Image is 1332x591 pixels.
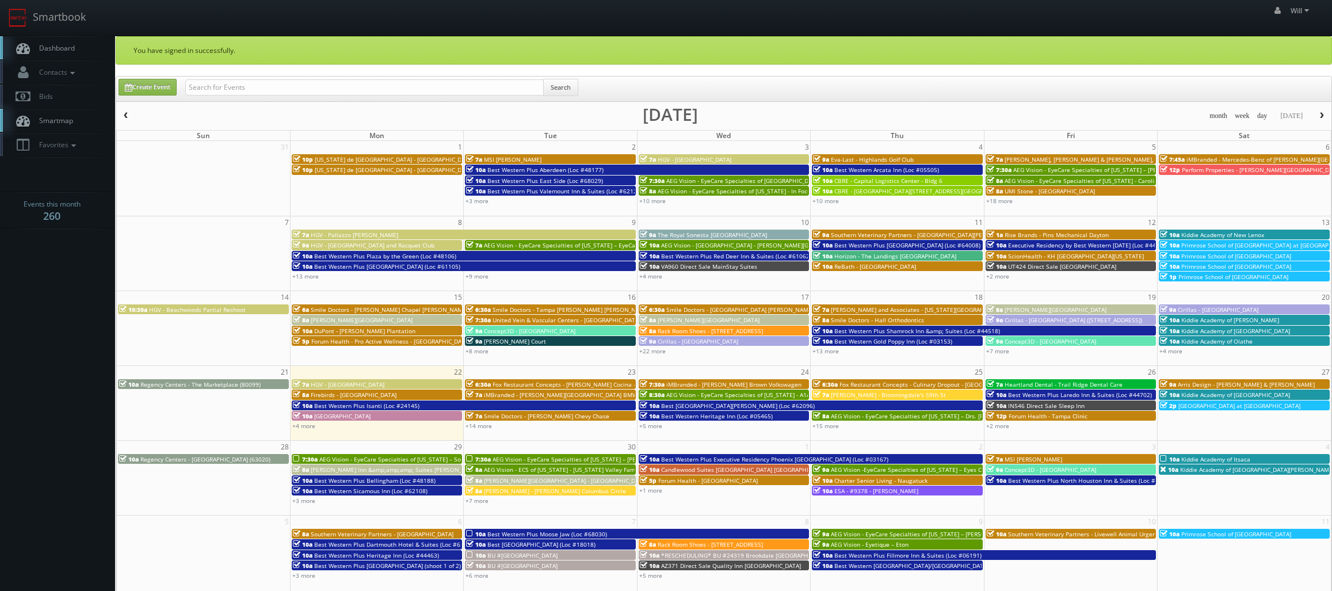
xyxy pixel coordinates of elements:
[640,306,665,314] span: 6:30a
[311,231,398,239] span: HGV - Pallazzo [PERSON_NAME]
[466,551,486,559] span: 10a
[1008,391,1152,399] span: Best Western Plus Laredo Inn & Suites (Loc #44702)
[834,187,1018,195] span: CBRE - [GEOGRAPHIC_DATA][STREET_ADDRESS][GEOGRAPHIC_DATA]
[1178,380,1315,388] span: Arris Design - [PERSON_NAME] & [PERSON_NAME]
[640,187,656,195] span: 8a
[812,347,839,355] a: +13 more
[987,241,1006,249] span: 10a
[640,262,659,270] span: 10a
[813,466,829,474] span: 9a
[484,391,638,399] span: iMBranded - [PERSON_NAME][GEOGRAPHIC_DATA] BMW
[314,412,371,420] span: [GEOGRAPHIC_DATA]
[1009,412,1087,420] span: Forum Health - Tampa Clinic
[1181,327,1290,335] span: Kiddie Academy of [GEOGRAPHIC_DATA]
[640,476,657,485] span: 5p
[293,306,309,314] span: 6a
[1181,231,1264,239] span: Kiddie Academy of New Lenox
[639,486,662,494] a: +1 more
[813,380,838,388] span: 6:30a
[640,252,659,260] span: 10a
[1205,109,1231,123] button: month
[314,487,428,495] span: Best Western Sicamous Inn (Loc #62108)
[457,141,463,153] span: 1
[311,530,453,538] span: Southern Veterinary Partners - [GEOGRAPHIC_DATA]
[1160,155,1185,163] span: 7:45a
[466,155,482,163] span: 7a
[1160,455,1180,463] span: 10a
[661,466,830,474] span: Candlewood Suites [GEOGRAPHIC_DATA] [GEOGRAPHIC_DATA]
[280,141,290,153] span: 31
[1160,327,1180,335] span: 10a
[311,466,480,474] span: [PERSON_NAME] Inn &amp;amp;amp; Suites [PERSON_NAME]
[33,43,75,53] span: Dashboard
[293,231,309,239] span: 7a
[1160,252,1180,260] span: 10a
[465,197,488,205] a: +3 more
[466,166,486,174] span: 10a
[661,262,757,270] span: VA960 Direct Sale MainStay Suites
[640,455,659,463] span: 10a
[839,380,1021,388] span: Fox Restaurant Concepts - Culinary Dropout - [GEOGRAPHIC_DATA]
[149,306,246,314] span: HGV - Beachwoods Partial Reshoot
[185,79,544,96] input: Search for Events
[658,231,767,239] span: The Royal Sonesta [GEOGRAPHIC_DATA]
[465,497,488,505] a: +7 more
[813,262,833,270] span: 10a
[834,262,916,270] span: ReBath - [GEOGRAPHIC_DATA]
[640,412,659,420] span: 10a
[1181,530,1291,538] span: Primrose School of [GEOGRAPHIC_DATA]
[1005,337,1096,345] span: Concept3D - [GEOGRAPHIC_DATA]
[293,252,312,260] span: 10a
[987,262,1006,270] span: 10a
[834,177,942,185] span: CBRE - Capital Logistics Center - Bldg 6
[119,306,147,314] span: 10:30a
[1160,380,1176,388] span: 9a
[1005,466,1096,474] span: Concept3D - [GEOGRAPHIC_DATA]
[466,540,486,548] span: 10a
[987,306,1003,314] span: 8a
[466,187,486,195] span: 10a
[293,166,313,174] span: 10p
[813,187,833,195] span: 10a
[466,337,482,345] span: 9a
[484,337,546,345] span: [PERSON_NAME] Court
[640,540,656,548] span: 8a
[640,402,659,410] span: 10a
[1005,155,1226,163] span: [PERSON_NAME], [PERSON_NAME] & [PERSON_NAME], LLC - [GEOGRAPHIC_DATA]
[484,476,647,485] span: [PERSON_NAME][GEOGRAPHIC_DATA] - [GEOGRAPHIC_DATA]
[891,131,904,140] span: Thu
[293,412,312,420] span: 10a
[466,562,486,570] span: 10a
[311,337,470,345] span: Forum Health - Pro Active Wellness - [GEOGRAPHIC_DATA]
[33,67,78,77] span: Contacts
[292,497,315,505] a: +3 more
[1159,347,1182,355] a: +4 more
[987,231,1003,239] span: 1a
[813,166,833,174] span: 10a
[831,155,914,163] span: Eva-Last - Highlands Golf Club
[813,316,829,324] span: 8a
[987,412,1007,420] span: 12p
[293,476,312,485] span: 10a
[293,327,312,335] span: 10a
[831,306,1012,314] span: [PERSON_NAME] and Associates - [US_STATE][GEOGRAPHIC_DATA]
[813,177,833,185] span: 10a
[639,571,662,579] a: +5 more
[661,551,832,559] span: *RESCHEDULING* BU #24319 Brookdale [GEOGRAPHIC_DATA]
[465,272,488,280] a: +9 more
[661,241,859,249] span: AEG Vision - [GEOGRAPHIC_DATA] - [PERSON_NAME][GEOGRAPHIC_DATA]
[666,391,854,399] span: AEG Vision - EyeCare Specialties of [US_STATE] - A1A Family EyeCare
[640,316,656,324] span: 8a
[119,79,177,96] a: Create Event
[487,166,604,174] span: Best Western Plus Aberdeen (Loc #48177)
[9,9,27,27] img: smartbook-logo.png
[314,262,460,270] span: Best Western Plus [GEOGRAPHIC_DATA] (Loc #61105)
[639,272,662,280] a: +4 more
[466,241,482,249] span: 7a
[666,380,802,388] span: iMBranded - [PERSON_NAME] Brown Volkswagen
[466,530,486,538] span: 10a
[314,252,456,260] span: Best Western Plus Plaza by the Green (Loc #48106)
[813,551,833,559] span: 10a
[315,166,474,174] span: [US_STATE] de [GEOGRAPHIC_DATA] - [GEOGRAPHIC_DATA]
[487,177,603,185] span: Best Western Plus East Side (Loc #68029)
